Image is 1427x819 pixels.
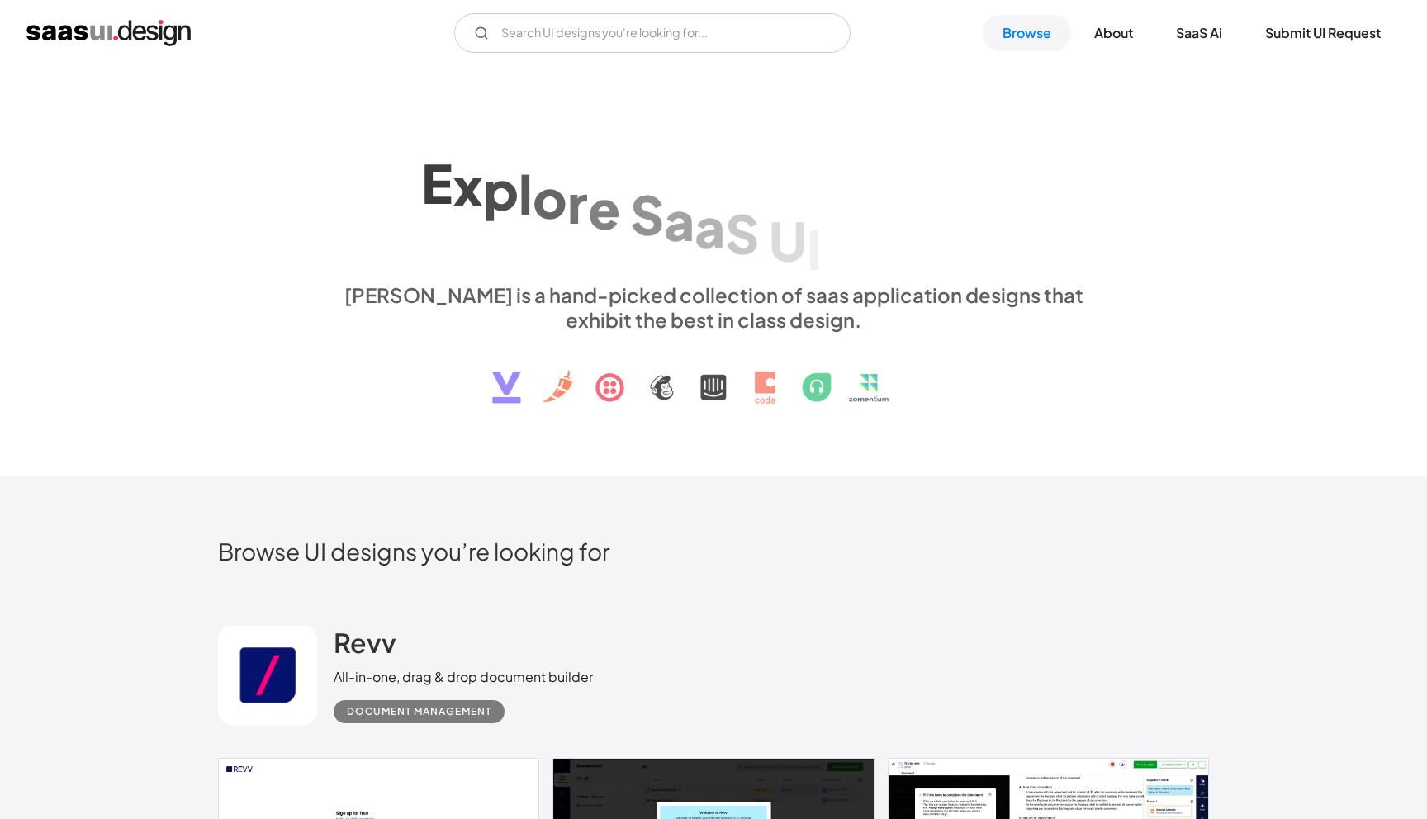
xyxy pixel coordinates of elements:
[769,209,807,272] div: U
[983,15,1071,51] a: Browse
[664,188,695,252] div: a
[334,282,1093,332] div: [PERSON_NAME] is a hand-picked collection of saas application designs that exhibit the best in cl...
[519,162,533,225] div: l
[807,216,822,280] div: I
[347,702,491,722] div: Document Management
[725,201,759,265] div: S
[533,166,567,230] div: o
[1245,15,1401,51] a: Submit UI Request
[567,171,588,234] div: r
[1074,15,1153,51] a: About
[695,195,725,258] div: a
[483,158,519,221] div: p
[463,332,964,418] img: text, icon, saas logo
[218,537,1209,566] h2: Browse UI designs you’re looking for
[26,20,191,46] a: home
[454,13,851,53] form: Email Form
[334,140,1093,267] h1: Explore SaaS UI design patterns & interactions.
[453,154,483,217] div: x
[454,13,851,53] input: Search UI designs you're looking for...
[421,150,453,214] div: E
[1156,15,1242,51] a: SaaS Ai
[334,626,396,659] h2: Revv
[588,176,620,239] div: e
[334,626,396,667] a: Revv
[334,667,593,687] div: All-in-one, drag & drop document builder
[630,182,664,245] div: S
